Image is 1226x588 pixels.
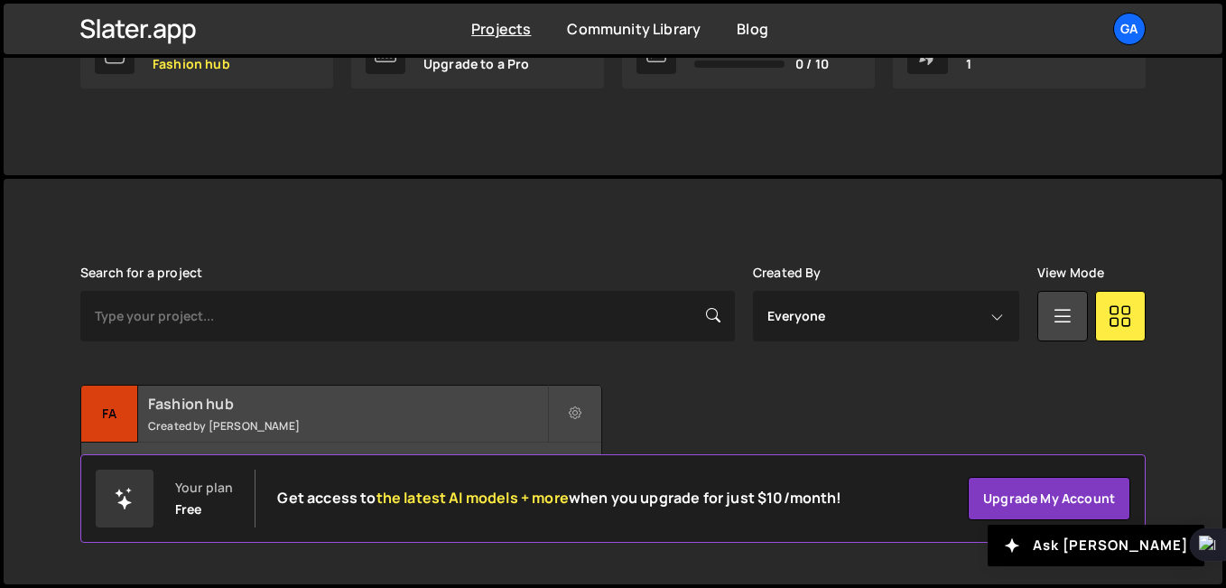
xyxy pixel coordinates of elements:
span: 0 / 10 [795,57,829,71]
span: the latest AI models + more [376,488,569,508]
a: Fa Fashion hub Created by [PERSON_NAME] No pages have been added to this project [80,385,602,498]
a: Blog [737,19,768,39]
p: 1 [966,57,1053,71]
h2: Get access to when you upgrade for just $10/month! [277,490,841,507]
p: Upgrade to a Pro [423,57,530,71]
label: Created By [753,266,822,280]
div: Your plan [175,481,233,495]
input: Type your project... [80,291,735,341]
button: Ask [PERSON_NAME] [988,525,1204,566]
a: Upgrade my account [968,477,1130,520]
div: Fa [81,386,138,443]
a: Projects [471,19,531,39]
label: View Mode [1037,266,1104,280]
div: Free [175,502,202,517]
h2: Fashion hub [148,394,547,414]
small: Created by [PERSON_NAME] [148,418,547,434]
div: No pages have been added to this project [81,443,601,497]
p: Fashion hub [153,57,230,71]
a: Community Library [567,19,701,39]
a: Ga [1113,13,1146,45]
label: Search for a project [80,266,202,280]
